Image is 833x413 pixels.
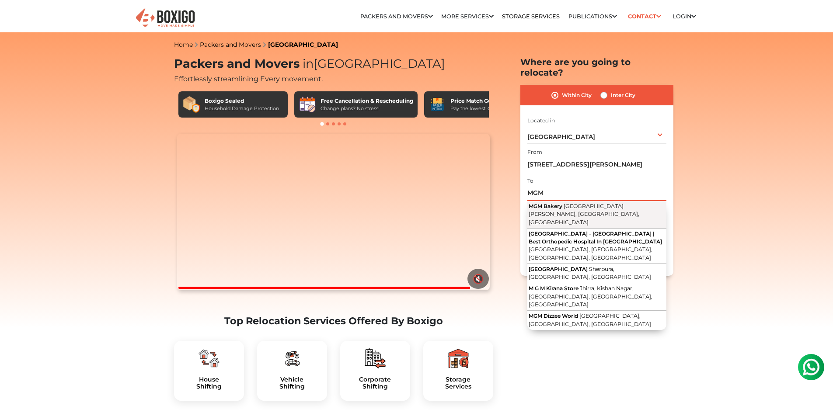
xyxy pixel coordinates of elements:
video: Your browser does not support the video tag. [177,134,490,290]
a: Publications [568,13,617,20]
h5: Vehicle Shifting [264,376,320,391]
label: To [527,177,533,185]
div: Household Damage Protection [205,105,279,112]
span: MGM Bakery [529,203,562,209]
div: Boxigo Sealed [205,97,279,105]
div: Pay the lowest. Guaranteed! [450,105,517,112]
label: Within City [562,90,592,101]
div: Change plans? No stress! [321,105,413,112]
img: boxigo_packers_and_movers_plan [365,348,386,369]
img: Price Match Guarantee [429,96,446,113]
h1: Packers and Movers [174,57,493,71]
label: Inter City [611,90,635,101]
img: boxigo_packers_and_movers_plan [199,348,220,369]
div: Free Cancellation & Rescheduling [321,97,413,105]
div: Price Match Guarantee [450,97,517,105]
span: M G M Kirana Store [529,285,579,292]
a: Storage Services [502,13,560,20]
label: Located in [527,117,555,125]
span: [GEOGRAPHIC_DATA], [GEOGRAPHIC_DATA], [GEOGRAPHIC_DATA], [GEOGRAPHIC_DATA] [529,246,652,261]
h5: Storage Services [430,376,486,391]
a: [GEOGRAPHIC_DATA] [268,41,338,49]
span: [GEOGRAPHIC_DATA][PERSON_NAME], [GEOGRAPHIC_DATA], [GEOGRAPHIC_DATA] [529,203,639,226]
a: VehicleShifting [264,376,320,391]
button: 🔇 [467,269,489,289]
span: [GEOGRAPHIC_DATA] - [GEOGRAPHIC_DATA] | Best Orthopedic Hospital In [GEOGRAPHIC_DATA] [529,230,662,245]
input: Select Building or Nearest Landmark [527,157,666,172]
input: Select Building or Nearest Landmark [527,186,666,201]
a: StorageServices [430,376,486,391]
span: Sherpura, [GEOGRAPHIC_DATA], [GEOGRAPHIC_DATA] [529,266,651,281]
img: Boxigo [135,7,196,29]
a: Contact [625,10,664,23]
button: MGM Dizzee World [GEOGRAPHIC_DATA], [GEOGRAPHIC_DATA], [GEOGRAPHIC_DATA] [527,311,666,330]
span: [GEOGRAPHIC_DATA] [529,266,588,272]
h2: Top Relocation Services Offered By Boxigo [174,315,493,327]
img: Boxigo Sealed [183,96,200,113]
span: [GEOGRAPHIC_DATA], [GEOGRAPHIC_DATA], [GEOGRAPHIC_DATA] [529,312,651,327]
a: Login [673,13,696,20]
span: Jhirra, Kishan Nagar, [GEOGRAPHIC_DATA], [GEOGRAPHIC_DATA], [GEOGRAPHIC_DATA] [529,285,652,308]
button: MGM Bakery [GEOGRAPHIC_DATA][PERSON_NAME], [GEOGRAPHIC_DATA], [GEOGRAPHIC_DATA] [527,201,666,229]
a: CorporateShifting [347,376,403,391]
button: [GEOGRAPHIC_DATA] Sherpura, [GEOGRAPHIC_DATA], [GEOGRAPHIC_DATA] [527,264,666,283]
span: MGM Dizzee World [529,312,578,319]
label: From [527,148,542,156]
span: [GEOGRAPHIC_DATA] [527,133,595,141]
a: Packers and Movers [360,13,433,20]
h5: Corporate Shifting [347,376,403,391]
a: Packers and Movers [200,41,261,49]
button: [GEOGRAPHIC_DATA] - [GEOGRAPHIC_DATA] | Best Orthopedic Hospital In [GEOGRAPHIC_DATA] [GEOGRAPHIC... [527,229,666,264]
a: Home [174,41,193,49]
img: whatsapp-icon.svg [9,9,26,26]
a: More services [441,13,494,20]
button: M G M Kirana Store Jhirra, Kishan Nagar, [GEOGRAPHIC_DATA], [GEOGRAPHIC_DATA], [GEOGRAPHIC_DATA] [527,283,666,311]
span: Effortlessly streamlining Every movement. [174,75,323,83]
h5: House Shifting [181,376,237,391]
span: in [303,56,314,71]
img: Free Cancellation & Rescheduling [299,96,316,113]
img: boxigo_packers_and_movers_plan [448,348,469,369]
h2: Where are you going to relocate? [520,57,673,78]
a: HouseShifting [181,376,237,391]
img: boxigo_packers_and_movers_plan [282,348,303,369]
span: [GEOGRAPHIC_DATA] [300,56,445,71]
